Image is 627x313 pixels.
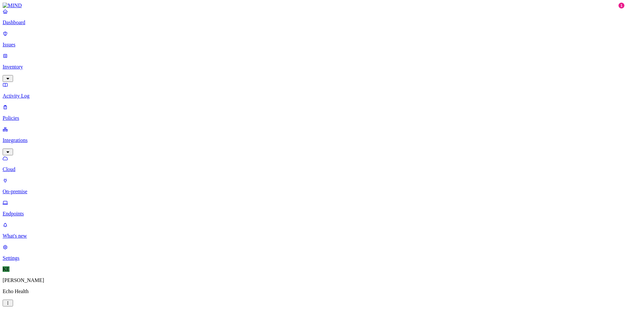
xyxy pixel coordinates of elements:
a: Policies [3,104,624,121]
a: Settings [3,244,624,261]
a: Integrations [3,126,624,154]
a: MIND [3,3,624,8]
p: Activity Log [3,93,624,99]
p: What's new [3,233,624,239]
p: On-premise [3,189,624,195]
p: Integrations [3,137,624,143]
p: [PERSON_NAME] [3,277,624,283]
a: Cloud [3,155,624,172]
p: Echo Health [3,289,624,294]
div: 1 [619,3,624,8]
p: Cloud [3,166,624,172]
a: Activity Log [3,82,624,99]
p: Inventory [3,64,624,70]
a: What's new [3,222,624,239]
p: Issues [3,42,624,48]
img: MIND [3,3,22,8]
a: Endpoints [3,200,624,217]
p: Dashboard [3,20,624,25]
span: KE [3,266,9,272]
p: Policies [3,115,624,121]
p: Endpoints [3,211,624,217]
a: Dashboard [3,8,624,25]
a: On-premise [3,178,624,195]
a: Issues [3,31,624,48]
a: Inventory [3,53,624,81]
p: Settings [3,255,624,261]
